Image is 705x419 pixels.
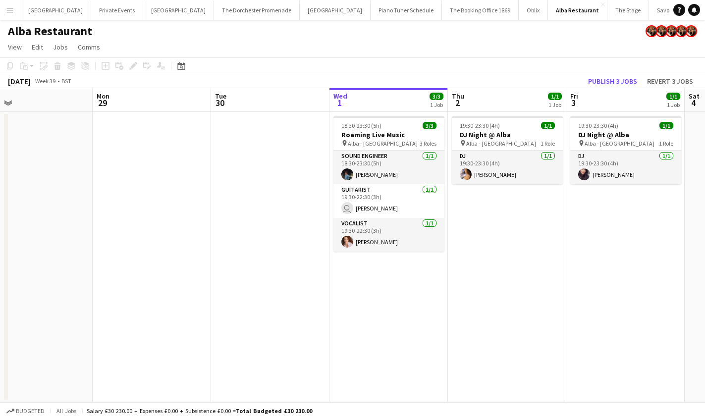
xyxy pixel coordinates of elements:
[78,43,100,52] span: Comms
[450,97,464,108] span: 2
[570,130,681,139] h3: DJ Night @ Alba
[95,97,109,108] span: 29
[8,43,22,52] span: View
[585,140,654,147] span: Alba - [GEOGRAPHIC_DATA]
[341,122,381,129] span: 18:30-23:30 (5h)
[54,407,78,415] span: All jobs
[570,151,681,184] app-card-role: DJ1/119:30-23:30 (4h)[PERSON_NAME]
[8,76,31,86] div: [DATE]
[28,41,47,53] a: Edit
[5,406,46,417] button: Budgeted
[33,77,57,85] span: Week 39
[452,151,563,184] app-card-role: DJ1/119:30-23:30 (4h)[PERSON_NAME]
[333,218,444,252] app-card-role: Vocalist1/119:30-22:30 (3h)[PERSON_NAME]
[49,41,72,53] a: Jobs
[4,41,26,53] a: View
[333,92,347,101] span: Wed
[685,25,697,37] app-user-avatar: Rosie Skuse
[371,0,442,20] button: Piano Tuner Schedule
[578,122,618,129] span: 19:30-23:30 (4h)
[332,97,347,108] span: 1
[548,101,561,108] div: 1 Job
[32,43,43,52] span: Edit
[659,140,673,147] span: 1 Role
[348,140,418,147] span: Alba - [GEOGRAPHIC_DATA]
[53,43,68,52] span: Jobs
[300,0,371,20] button: [GEOGRAPHIC_DATA]
[687,97,700,108] span: 4
[646,25,657,37] app-user-avatar: Rosie Skuse
[430,93,443,100] span: 3/3
[333,151,444,184] app-card-role: Sound Engineer1/118:30-23:30 (5h)[PERSON_NAME]
[541,140,555,147] span: 1 Role
[541,122,555,129] span: 1/1
[519,0,548,20] button: Oblix
[215,92,226,101] span: Tue
[675,25,687,37] app-user-avatar: Rosie Skuse
[689,92,700,101] span: Sat
[236,407,312,415] span: Total Budgeted £30 230.00
[333,184,444,218] app-card-role: Guitarist1/119:30-22:30 (3h) [PERSON_NAME]
[569,97,578,108] span: 3
[452,130,563,139] h3: DJ Night @ Alba
[570,92,578,101] span: Fri
[466,140,536,147] span: Alba - [GEOGRAPHIC_DATA]
[643,75,697,88] button: Revert 3 jobs
[607,0,649,20] button: The Stage
[87,407,312,415] div: Salary £30 230.00 + Expenses £0.00 + Subsistence £0.00 =
[665,25,677,37] app-user-avatar: Rosie Skuse
[655,25,667,37] app-user-avatar: Rosie Skuse
[214,0,300,20] button: The Dorchester Promenade
[584,75,641,88] button: Publish 3 jobs
[666,93,680,100] span: 1/1
[659,122,673,129] span: 1/1
[91,0,143,20] button: Private Events
[430,101,443,108] div: 1 Job
[143,0,214,20] button: [GEOGRAPHIC_DATA]
[423,122,436,129] span: 3/3
[548,93,562,100] span: 1/1
[333,130,444,139] h3: Roaming Live Music
[74,41,104,53] a: Comms
[649,0,703,20] button: Savoy - Gallery
[667,101,680,108] div: 1 Job
[20,0,91,20] button: [GEOGRAPHIC_DATA]
[442,0,519,20] button: The Booking Office 1869
[452,116,563,184] app-job-card: 19:30-23:30 (4h)1/1DJ Night @ Alba Alba - [GEOGRAPHIC_DATA]1 RoleDJ1/119:30-23:30 (4h)[PERSON_NAME]
[97,92,109,101] span: Mon
[61,77,71,85] div: BST
[452,92,464,101] span: Thu
[548,0,607,20] button: Alba Restaurant
[214,97,226,108] span: 30
[16,408,45,415] span: Budgeted
[460,122,500,129] span: 19:30-23:30 (4h)
[420,140,436,147] span: 3 Roles
[570,116,681,184] app-job-card: 19:30-23:30 (4h)1/1DJ Night @ Alba Alba - [GEOGRAPHIC_DATA]1 RoleDJ1/119:30-23:30 (4h)[PERSON_NAME]
[8,24,92,39] h1: Alba Restaurant
[333,116,444,252] app-job-card: 18:30-23:30 (5h)3/3Roaming Live Music Alba - [GEOGRAPHIC_DATA]3 RolesSound Engineer1/118:30-23:30...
